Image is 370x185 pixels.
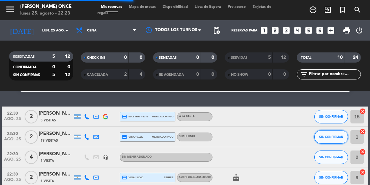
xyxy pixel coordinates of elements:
i: filter_list [300,70,308,78]
div: [PERSON_NAME] [39,150,73,158]
span: mercadopago [152,114,173,119]
span: RESERVADAS [13,55,35,59]
i: menu [5,4,15,14]
div: lunes 25. agosto - 22:23 [20,10,72,17]
i: cancel [360,169,366,176]
span: SIN CONFIRMAR [319,135,343,139]
i: cancel [360,108,366,115]
span: RE AGENDADA [159,73,184,76]
span: 4 [25,151,38,164]
span: 22:30 [4,129,21,137]
span: Pre-acceso [224,5,249,9]
input: Filtrar por nombre... [308,71,361,78]
div: [PERSON_NAME] [39,110,73,117]
img: google-logo.png [103,114,108,119]
span: Cena [87,29,96,32]
span: CONFIRMADA [13,66,36,69]
strong: 0 [67,65,72,69]
div: [PERSON_NAME] [39,170,73,178]
button: SIN CONFIRMAR [314,110,348,123]
span: Mis reservas [97,5,125,9]
strong: 12 [65,54,72,59]
span: SIN CONFIRMAR [319,115,343,118]
span: 2 [25,130,38,144]
span: 5 Visitas [40,118,56,123]
span: ago. 25 [4,117,21,124]
i: cancel [360,128,366,135]
span: Reservas para [231,29,257,32]
i: credit_card [122,114,127,119]
span: Lista de Espera [191,5,224,9]
span: 22:30 [4,149,21,157]
span: Sushi libre [179,176,211,179]
span: SENTADAS [159,56,177,60]
i: looks_two [271,26,280,35]
i: looks_4 [293,26,302,35]
span: pending_actions [212,26,221,34]
strong: 5 [52,54,55,59]
span: SERVIDAS [231,56,248,60]
button: SIN CONFIRMAR [314,130,348,144]
span: Mapa de mesas [125,5,159,9]
span: mercadopago [152,135,173,139]
i: looks_5 [304,26,313,35]
strong: 0 [140,55,144,60]
i: exit_to_app [324,6,332,14]
span: SIN CONFIRMAR [319,155,343,159]
span: ago. 25 [4,137,21,145]
strong: 0 [124,55,127,60]
div: LOG OUT [353,20,365,41]
div: [PERSON_NAME] [39,130,73,138]
button: SIN CONFIRMAR [314,171,348,184]
span: TOTAL [301,56,311,60]
span: , ARS 30000 [195,176,211,179]
span: CHECK INS [87,56,106,60]
strong: 0 [211,72,216,77]
strong: 4 [140,72,144,77]
i: turned_in_not [339,6,347,14]
span: Sin menú asignado [122,156,152,158]
button: menu [5,4,15,17]
strong: 12 [65,72,72,77]
span: SIN CONFIRMAR [319,176,343,179]
button: SIN CONFIRMAR [314,151,348,164]
i: add_circle_outline [309,6,317,14]
strong: 0 [196,72,199,77]
span: visa * 8545 [122,175,143,180]
span: 1 Visita [40,158,54,164]
strong: 5 [52,72,55,77]
strong: 0 [52,65,55,69]
span: 19 Visitas [40,138,58,143]
span: ago. 25 [4,157,21,165]
strong: 12 [281,55,287,60]
strong: 10 [338,55,343,60]
span: 2 [25,110,38,123]
span: 2 [25,171,38,184]
span: 22:30 [4,170,21,178]
span: Disponibilidad [159,5,191,9]
span: SIN CONFIRMAR [13,73,40,77]
i: search [353,6,362,14]
i: arrow_drop_down [63,26,71,34]
i: headset_mic [103,155,108,160]
span: master * 9076 [122,114,148,119]
strong: 5 [268,55,271,60]
strong: 24 [353,55,360,60]
i: looks_one [260,26,268,35]
i: credit_card [122,134,127,140]
span: Sushi libre [179,135,195,138]
strong: 0 [196,55,199,60]
span: 22:30 [4,109,21,117]
span: 1 Visita [40,179,54,184]
span: A LA CARTA [179,115,195,118]
i: power_settings_new [355,26,363,34]
strong: 0 [268,72,271,77]
div: [PERSON_NAME] Once [20,3,72,10]
strong: 0 [211,55,216,60]
span: print [343,26,351,34]
strong: 0 [283,72,287,77]
span: visa * 1023 [122,134,143,140]
span: stripe [164,175,174,180]
span: NO SHOW [231,73,248,76]
i: looks_6 [315,26,324,35]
